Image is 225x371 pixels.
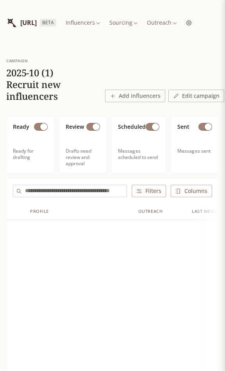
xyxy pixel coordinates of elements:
[177,123,189,131] span: Sent
[13,148,48,160] span: Ready for drafting
[66,148,100,167] span: Drafts need review and approval
[62,17,103,28] button: Influencers
[132,185,166,197] button: Filters
[105,90,165,102] button: Add influencers
[66,123,84,131] span: Review
[192,208,225,215] div: Last Message
[40,19,56,27] span: BETA
[138,208,162,215] div: Outreach
[171,185,212,197] button: Columns
[177,148,212,154] span: Messages sent
[118,148,159,160] span: Messages scheduled to send
[6,58,86,64] div: campaign
[6,67,86,102] h1: 2025-10 (1) Recruit new influencers
[118,123,146,131] span: Scheduled
[106,17,141,28] button: Sourcing
[144,17,180,28] button: Outreach
[20,18,37,27] span: [URL]
[13,123,29,131] span: Ready
[6,13,56,33] a: InfluencerList.ai[URL]BETA
[30,208,49,215] div: Profile
[168,90,224,102] button: Edit campaign
[6,17,17,28] img: InfluencerList.ai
